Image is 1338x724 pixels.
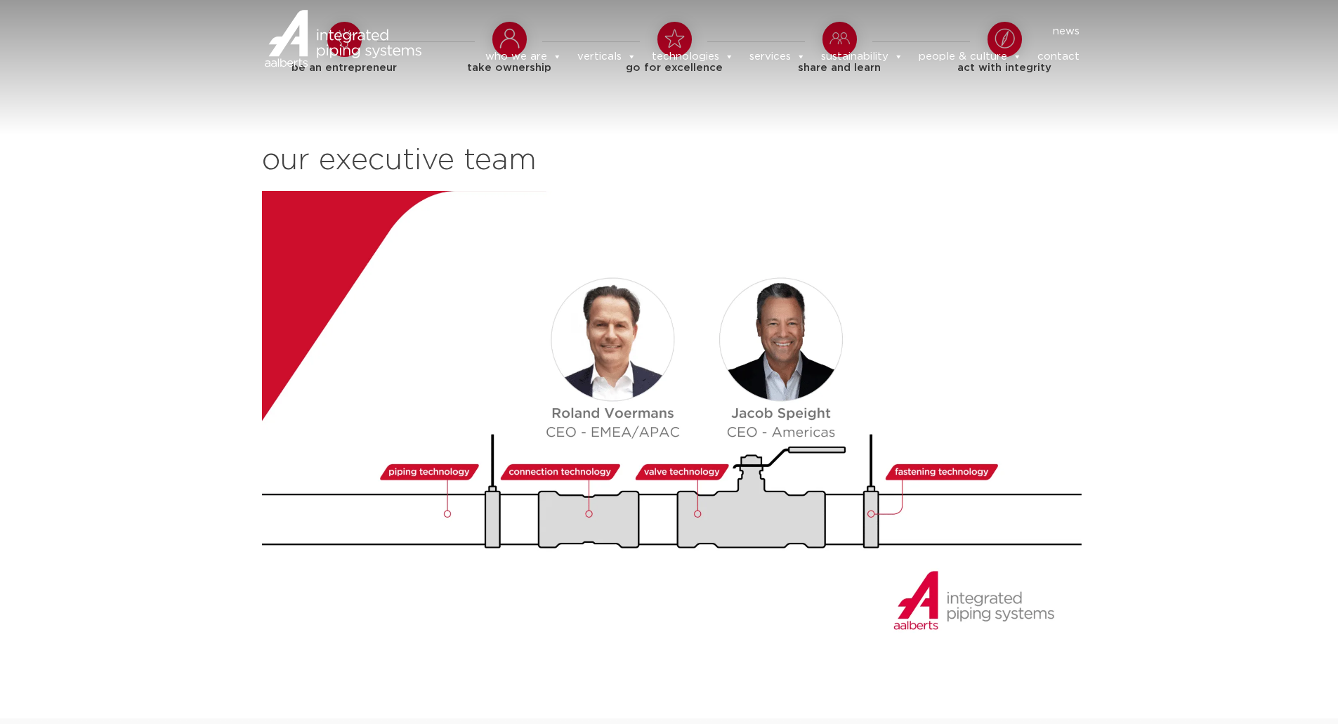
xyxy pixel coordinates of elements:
[577,43,636,71] a: verticals
[1053,20,1080,43] a: news
[262,144,1087,178] h2: our executive team
[749,43,806,71] a: services
[821,43,903,71] a: sustainability
[1037,43,1080,71] a: contact
[919,43,1022,71] a: people & culture
[485,43,562,71] a: who we are
[442,20,1080,43] nav: Menu
[652,43,734,71] a: technologies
